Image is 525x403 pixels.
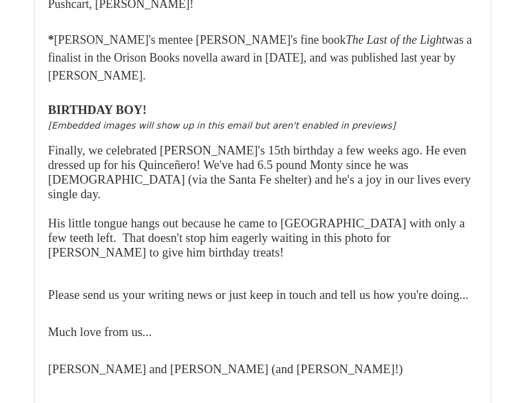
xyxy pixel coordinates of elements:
[48,288,469,376] span: Please send us your writing news or just keep in touch and tell us how you're doing... Much love ...
[459,339,525,403] iframe: Chat Widget
[48,143,471,201] span: Finally, we celebrated [PERSON_NAME]'s 15th birthday a few weeks ago. He even dressed up for his ...
[48,103,147,117] strong: BIRTHDAY BOY!
[48,216,465,259] span: His little tongue hangs out because he came to [GEOGRAPHIC_DATA] with only a few teeth left. That...
[48,103,477,133] p: ​ ​
[48,120,395,131] em: [Embedded images will show up in this email but aren't enabled in previews]
[346,33,445,46] em: The Last of the Light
